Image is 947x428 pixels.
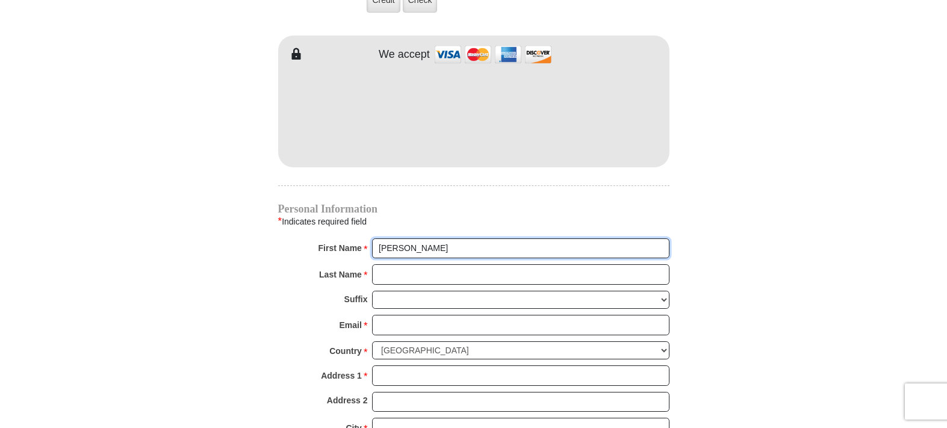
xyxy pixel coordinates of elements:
[379,48,430,61] h4: We accept
[321,367,362,384] strong: Address 1
[329,343,362,359] strong: Country
[433,42,553,67] img: credit cards accepted
[319,266,362,283] strong: Last Name
[327,392,368,409] strong: Address 2
[278,204,669,214] h4: Personal Information
[340,317,362,333] strong: Email
[318,240,362,256] strong: First Name
[278,214,669,229] div: Indicates required field
[344,291,368,308] strong: Suffix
